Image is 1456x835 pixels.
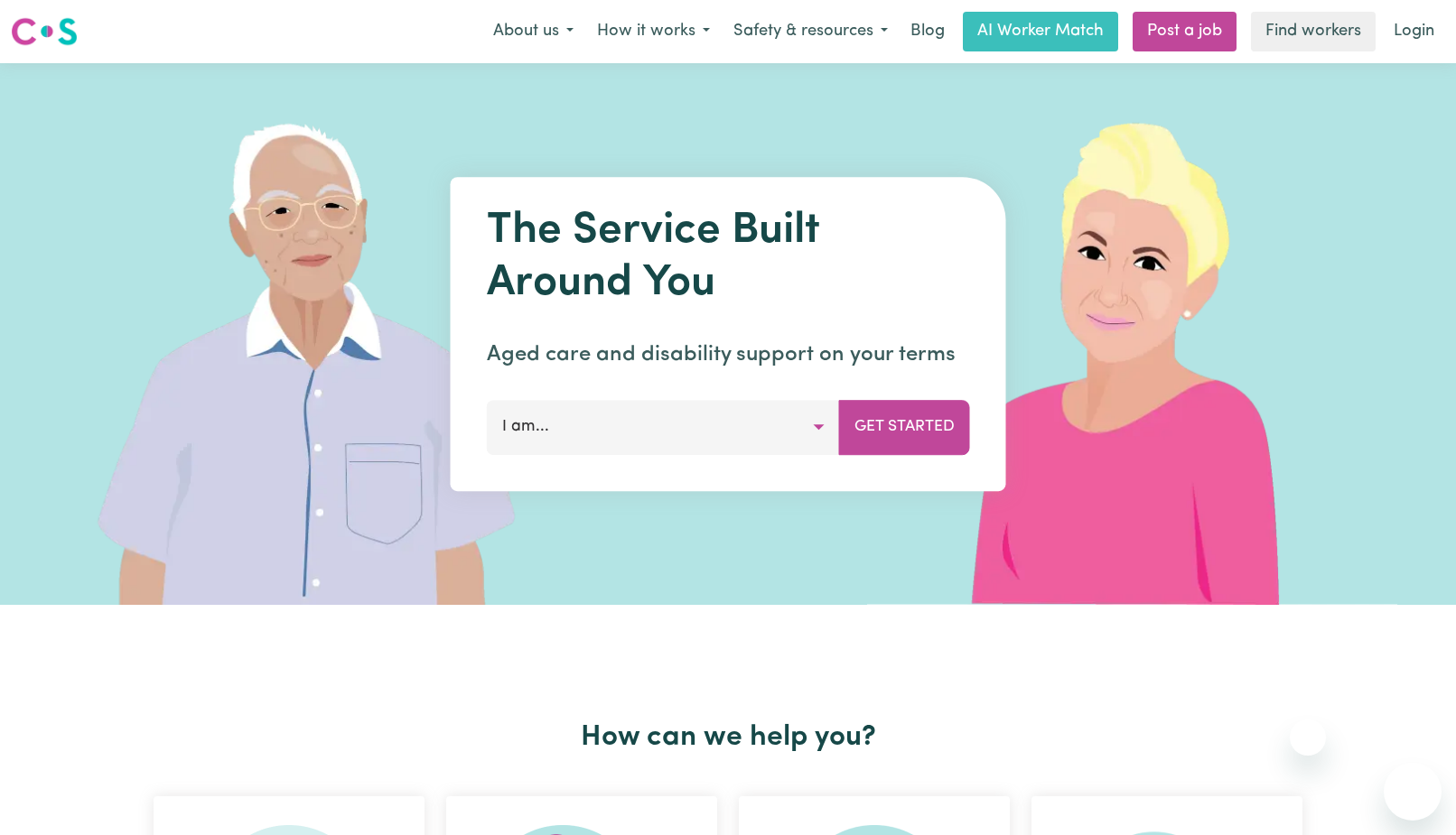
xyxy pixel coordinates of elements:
a: Login [1383,12,1445,51]
button: About us [481,13,585,51]
a: Blog [900,12,956,51]
h1: The Service Built Around You [487,206,970,310]
a: Post a job [1133,12,1237,51]
button: Get Started [839,400,970,454]
iframe: Close message [1290,719,1326,756]
iframe: Button to launch messaging window [1384,763,1442,821]
button: How it works [585,13,722,51]
a: Careseekers logo [11,11,78,52]
img: Careseekers logo [11,15,78,48]
p: Aged care and disability support on your terms [487,339,970,371]
a: Find workers [1251,12,1376,51]
a: AI Worker Match [963,12,1118,51]
h2: How can we help you? [143,720,1313,755]
button: Safety & resources [722,13,900,51]
button: I am... [487,400,840,454]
